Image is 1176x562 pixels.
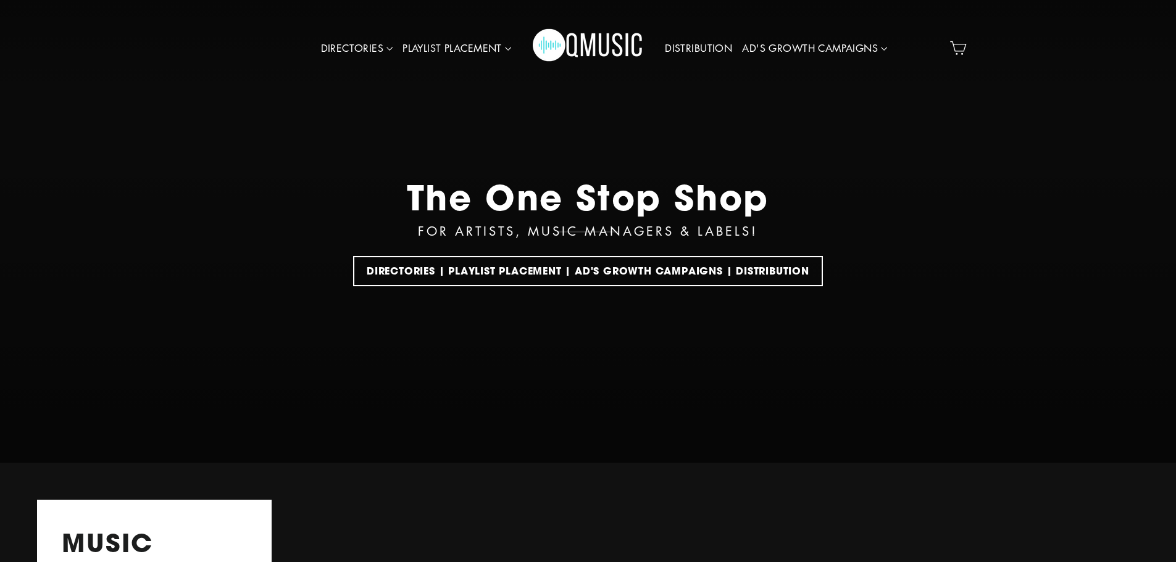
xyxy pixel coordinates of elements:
a: DIRECTORIES [316,35,398,63]
div: FOR ARTISTS, MUSIC MANAGERS & LABELS! [418,221,757,241]
a: DISTRIBUTION [660,35,737,63]
div: Primary [278,12,899,85]
img: Q Music Promotions [533,20,644,76]
a: DIRECTORIES | PLAYLIST PLACEMENT | AD'S GROWTH CAMPAIGNS | DISTRIBUTION [353,256,823,286]
a: PLAYLIST PLACEMENT [398,35,516,63]
div: The One Stop Shop [407,176,770,218]
a: AD'S GROWTH CAMPAIGNS [737,35,892,63]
